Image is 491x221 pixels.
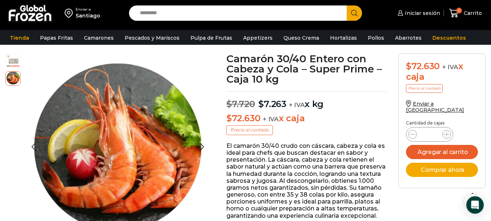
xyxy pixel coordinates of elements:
[447,5,484,22] a: 0 Carrito
[36,31,77,45] a: Papas Fritas
[289,101,305,108] span: + IVA
[462,9,482,17] span: Carrito
[406,121,478,126] p: Cantidad de cajas
[406,145,478,159] button: Agregar al carrito
[406,61,478,82] div: x caja
[406,100,464,113] a: Enviar a [GEOGRAPHIC_DATA]
[6,53,20,67] span: camarones-enteros
[326,31,361,45] a: Hortalizas
[406,61,440,71] bdi: 72.630
[406,61,411,71] span: $
[226,125,273,135] p: Precio al contado
[226,99,232,109] span: $
[258,99,264,109] span: $
[226,113,387,124] p: x caja
[80,31,117,45] a: Camarones
[280,31,323,45] a: Queso Crema
[65,7,76,19] img: address-field-icon.svg
[121,31,183,45] a: Pescados y Mariscos
[76,12,100,19] div: Santiago
[429,31,470,45] a: Descuentos
[442,63,458,71] span: + IVA
[263,115,279,123] span: + IVA
[403,9,440,17] span: Iniciar sesión
[226,99,255,109] bdi: 7.720
[391,31,425,45] a: Abarrotes
[258,99,286,109] bdi: 7.263
[6,71,20,85] span: camaron-hoso
[226,142,387,219] p: El camarón 30/40 crudo con cáscara, cabeza y cola es ideal para chefs que buscan destacar en sabo...
[396,6,440,20] a: Iniciar sesión
[347,5,362,21] button: Search button
[364,31,388,45] a: Pollos
[6,31,33,45] a: Tienda
[406,163,478,177] button: Comprar ahora
[187,31,236,45] a: Pulpa de Frutas
[456,8,462,13] span: 0
[76,7,100,12] div: Enviar a
[226,113,260,123] bdi: 72.630
[226,54,387,84] h1: Camarón 30/40 Entero con Cabeza y Cola – Super Prime – Caja 10 kg
[423,129,436,139] input: Product quantity
[226,91,387,110] p: x kg
[240,31,276,45] a: Appetizers
[406,84,443,93] p: Precio al contado
[466,196,484,214] div: Open Intercom Messenger
[226,113,232,123] span: $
